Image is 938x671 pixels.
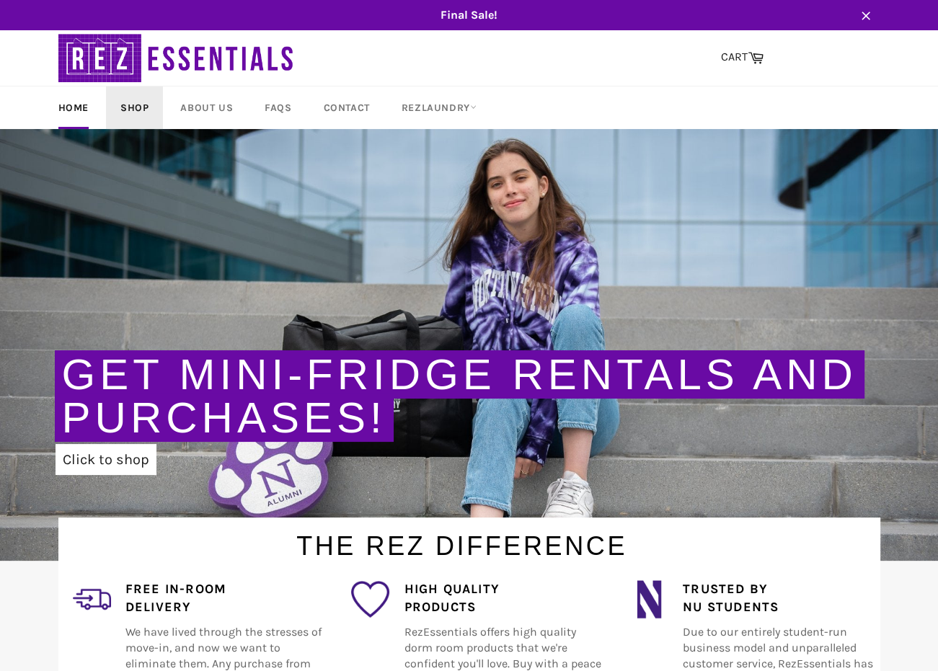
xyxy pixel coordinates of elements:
h1: The Rez Difference [44,517,880,564]
h4: High Quality Products [404,580,601,616]
a: CART [714,43,771,73]
h4: Trusted by NU Students [683,580,880,616]
img: RezEssentials [58,30,296,86]
a: Get Mini-Fridge Rentals and Purchases! [62,350,857,442]
img: delivery_2.png [73,580,111,618]
img: northwestern_wildcats_tiny.png [630,580,668,618]
a: FAQs [250,86,306,129]
a: Home [44,86,103,129]
a: Contact [309,86,384,129]
a: About Us [166,86,247,129]
h4: Free In-Room Delivery [125,580,322,616]
a: RezLaundry [387,86,491,129]
a: Click to shop [56,444,156,475]
a: Shop [106,86,163,129]
span: Final Sale! [44,7,895,23]
img: favorite_1.png [351,580,389,618]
